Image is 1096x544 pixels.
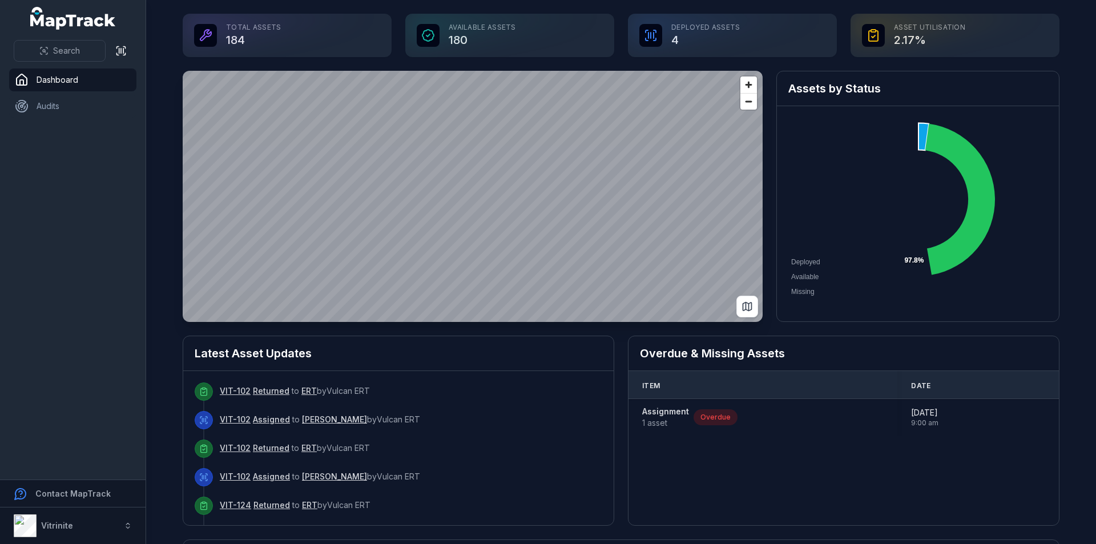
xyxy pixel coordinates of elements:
[911,381,930,390] span: Date
[253,385,289,397] a: Returned
[220,443,370,453] span: to by Vulcan ERT
[911,407,938,418] span: [DATE]
[740,76,757,93] button: Zoom in
[791,258,820,266] span: Deployed
[253,414,290,425] a: Assigned
[301,442,317,454] a: ERT
[9,95,136,118] a: Audits
[791,288,815,296] span: Missing
[183,71,763,322] canvas: Map
[220,499,251,511] a: VIT-124
[220,385,251,397] a: VIT-102
[253,442,289,454] a: Returned
[253,471,290,482] a: Assigned
[911,407,938,428] time: 14/07/2025, 9:00:00 am
[642,406,689,417] strong: Assignment
[220,442,251,454] a: VIT-102
[220,471,251,482] a: VIT-102
[53,45,80,57] span: Search
[736,296,758,317] button: Switch to Map View
[301,385,317,397] a: ERT
[220,500,370,510] span: to by Vulcan ERT
[220,414,420,424] span: to by Vulcan ERT
[220,414,251,425] a: VIT-102
[791,273,819,281] span: Available
[220,386,370,396] span: to by Vulcan ERT
[642,417,689,429] span: 1 asset
[911,418,938,428] span: 9:00 am
[195,345,602,361] h2: Latest Asset Updates
[9,68,136,91] a: Dashboard
[302,471,367,482] a: [PERSON_NAME]
[740,93,757,110] button: Zoom out
[30,7,116,30] a: MapTrack
[788,80,1047,96] h2: Assets by Status
[220,472,420,481] span: to by Vulcan ERT
[253,499,290,511] a: Returned
[35,489,111,498] strong: Contact MapTrack
[14,40,106,62] button: Search
[302,414,367,425] a: [PERSON_NAME]
[41,521,73,530] strong: Vitrinite
[302,499,317,511] a: ERT
[694,409,738,425] div: Overdue
[642,406,689,429] a: Assignment1 asset
[640,345,1047,361] h2: Overdue & Missing Assets
[642,381,660,390] span: Item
